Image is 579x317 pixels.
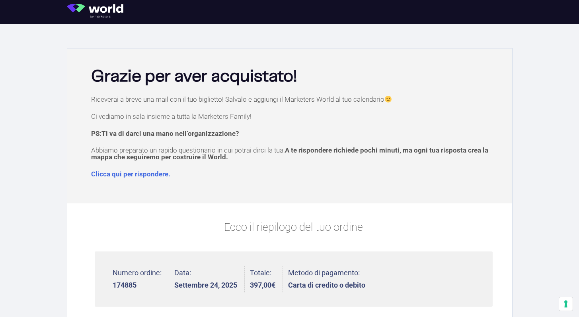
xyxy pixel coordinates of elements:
strong: PS: [91,130,239,137]
p: Ecco il riepilogo del tuo ordine [95,219,493,236]
span: Ti va di darci una mano nell’organizzazione? [101,130,239,137]
button: Le tue preferenze relative al consenso per le tecnologie di tracciamento [559,297,573,311]
p: Riceverai a breve una mail con il tuo biglietto! Salvalo e aggiungi il Marketers World al tuo cal... [91,96,496,103]
a: Clicca qui per rispondere. [91,170,170,178]
strong: Carta di credito o debito [288,282,365,289]
strong: 174885 [113,282,162,289]
bdi: 397,00 [250,281,275,289]
p: Abbiamo preparato un rapido questionario in cui potrai dirci la tua. [91,147,496,160]
iframe: Customerly Messenger Launcher [6,286,30,310]
strong: Settembre 24, 2025 [174,282,237,289]
li: Metodo di pagamento: [288,266,365,292]
li: Totale: [250,266,283,292]
p: Ci vediamo in sala insieme a tutta la Marketers Family! [91,113,496,120]
li: Data: [174,266,245,292]
img: 🙂 [385,96,392,102]
li: Numero ordine: [113,266,169,292]
span: € [271,281,275,289]
span: A te rispondere richiede pochi minuti, ma ogni tua risposta crea la mappa che seguiremo per costr... [91,146,488,161]
b: Grazie per aver acquistato! [91,69,297,85]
